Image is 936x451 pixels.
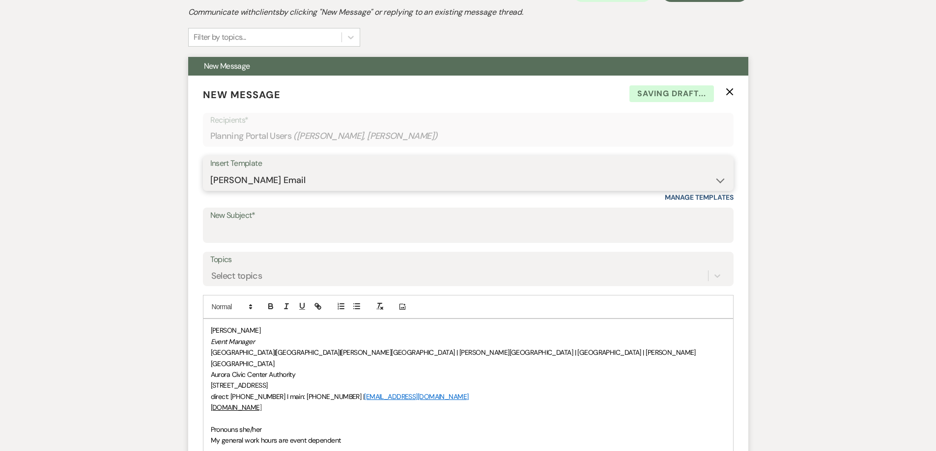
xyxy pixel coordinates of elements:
[211,348,696,368] span: [PERSON_NAME][GEOGRAPHIC_DATA] | [PERSON_NAME][GEOGRAPHIC_DATA] | [GEOGRAPHIC_DATA] | [PERSON_NAM...
[203,88,281,101] span: New Message
[340,348,341,357] strong: |
[204,61,250,71] span: New Message
[211,337,255,346] em: Event Manager
[276,348,339,357] span: [GEOGRAPHIC_DATA]
[210,157,726,171] div: Insert Template
[210,253,726,267] label: Topics
[274,348,276,357] strong: |
[211,425,262,434] span: Pronouns she/her
[211,381,268,390] span: [STREET_ADDRESS]
[210,127,726,146] div: Planning Portal Users
[211,370,296,379] span: Aurora Civic Center Authority
[188,6,748,18] h2: Communicate with clients by clicking "New Message" or replying to an existing message thread.
[210,209,726,223] label: New Subject*
[211,403,262,412] a: [DOMAIN_NAME]
[364,392,468,401] a: [EMAIL_ADDRESS][DOMAIN_NAME]
[629,85,714,102] span: Saving draft...
[211,269,262,283] div: Select topics
[665,193,734,202] a: Manage Templates
[210,114,726,127] p: Recipients*
[211,392,365,401] span: direct: [PHONE_NUMBER] I main: [PHONE_NUMBER] |
[194,31,246,43] div: Filter by topics...
[211,436,341,445] span: My general work hours are event dependent
[211,326,261,335] span: [PERSON_NAME]
[293,130,438,143] span: ( [PERSON_NAME], [PERSON_NAME] )
[211,348,274,357] span: [GEOGRAPHIC_DATA]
